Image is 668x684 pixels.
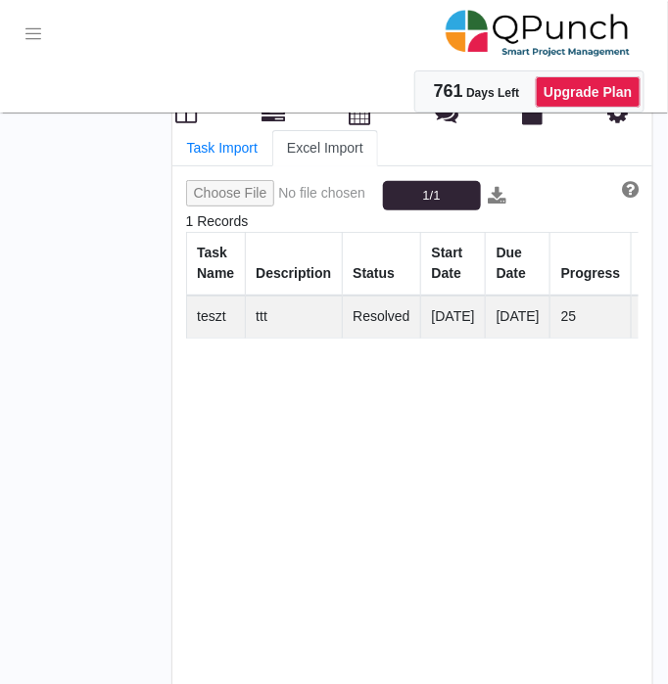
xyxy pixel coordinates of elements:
i: Document Library [523,101,544,124]
td: Resolved [342,296,420,339]
a: Excel Import [272,130,378,166]
span: Days Left [466,86,519,100]
div: Description [256,263,331,284]
a: Help [615,180,639,203]
div: Due Date [497,243,540,284]
span: 761 [434,81,463,101]
span: 1 Records [186,213,249,229]
a: Task Import [172,130,272,166]
td: [DATE] [421,296,486,339]
a: Upgrade Plan [536,76,640,108]
button: 1/1 [383,181,481,210]
i: Download Excel Template [489,187,507,206]
td: 25 [550,296,632,339]
i: Calendar [349,101,370,124]
td: teszt [186,296,245,339]
a: 47 [262,109,285,124]
div: Progress [561,263,621,284]
div: Start Date [432,243,475,284]
td: ttt [245,296,342,339]
div: Status [353,263,409,284]
button: Toggle navigation [24,24,43,44]
td: [DATE] [486,296,550,339]
img: qpunch-sp.fa6292f.png [446,4,631,63]
div: Task Name [197,243,234,284]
